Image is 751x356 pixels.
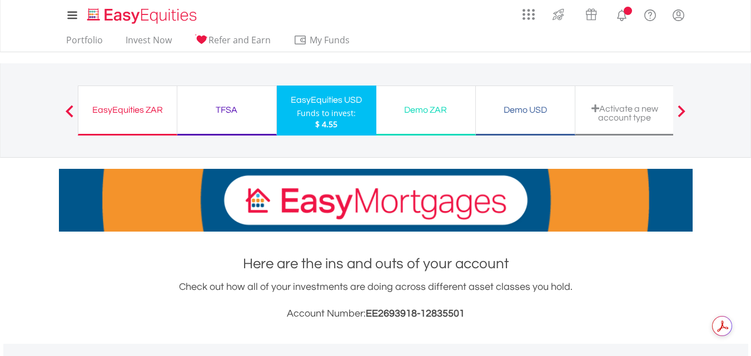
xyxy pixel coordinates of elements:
div: EasyEquities ZAR [85,102,170,118]
div: Activate a new account type [582,104,668,122]
div: TFSA [184,102,270,118]
a: Refer and Earn [190,34,275,52]
a: Invest Now [121,34,176,52]
span: Refer and Earn [208,34,271,46]
a: Notifications [608,3,636,25]
span: My Funds [294,33,366,47]
h1: Here are the ins and outs of your account [59,254,693,274]
a: My Profile [664,3,693,27]
div: Funds to invest: [297,108,356,119]
a: Vouchers [575,3,608,23]
span: $ 4.55 [315,119,337,129]
a: AppsGrid [515,3,542,21]
div: Demo ZAR [383,102,469,118]
a: FAQ's and Support [636,3,664,25]
a: Home page [83,3,201,25]
img: grid-menu-icon.svg [523,8,535,21]
img: EasyMortage Promotion Banner [59,169,693,232]
img: thrive-v2.svg [549,6,568,23]
img: vouchers-v2.svg [582,6,600,23]
div: Demo USD [483,102,568,118]
a: Portfolio [62,34,107,52]
h3: Account Number: [59,306,693,322]
img: EasyEquities_Logo.png [85,7,201,25]
span: EE2693918-12835501 [366,308,465,319]
div: EasyEquities USD [284,92,370,108]
div: Check out how all of your investments are doing across different asset classes you hold. [59,279,693,322]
